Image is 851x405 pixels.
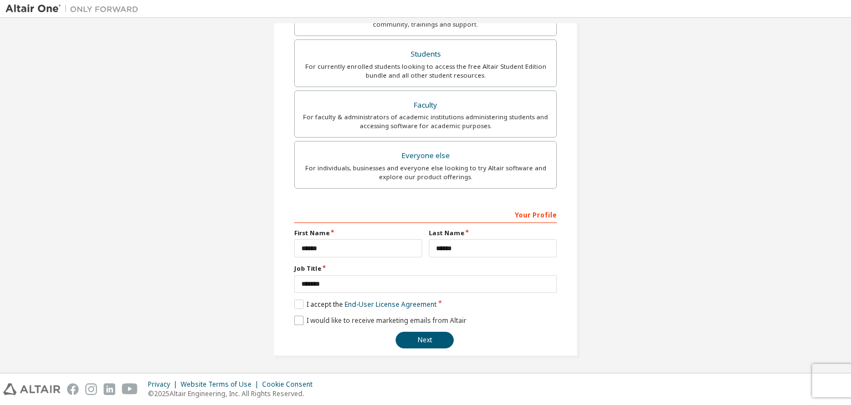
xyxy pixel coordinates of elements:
[294,229,422,237] label: First Name
[104,383,115,395] img: linkedin.svg
[85,383,97,395] img: instagram.svg
[301,98,550,113] div: Faculty
[148,380,181,389] div: Privacy
[3,383,60,395] img: altair_logo.svg
[301,164,550,181] div: For individuals, businesses and everyone else looking to try Altair software and explore our prod...
[294,264,557,273] label: Job Title
[301,62,550,80] div: For currently enrolled students looking to access the free Altair Student Edition bundle and all ...
[181,380,262,389] div: Website Terms of Use
[345,300,437,309] a: End-User License Agreement
[6,3,144,14] img: Altair One
[122,383,138,395] img: youtube.svg
[262,380,319,389] div: Cookie Consent
[294,300,437,309] label: I accept the
[294,316,466,325] label: I would like to receive marketing emails from Altair
[301,113,550,130] div: For faculty & administrators of academic institutions administering students and accessing softwa...
[67,383,79,395] img: facebook.svg
[301,148,550,164] div: Everyone else
[294,205,557,223] div: Your Profile
[429,229,557,237] label: Last Name
[396,332,454,348] button: Next
[301,47,550,62] div: Students
[148,389,319,398] p: © 2025 Altair Engineering, Inc. All Rights Reserved.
